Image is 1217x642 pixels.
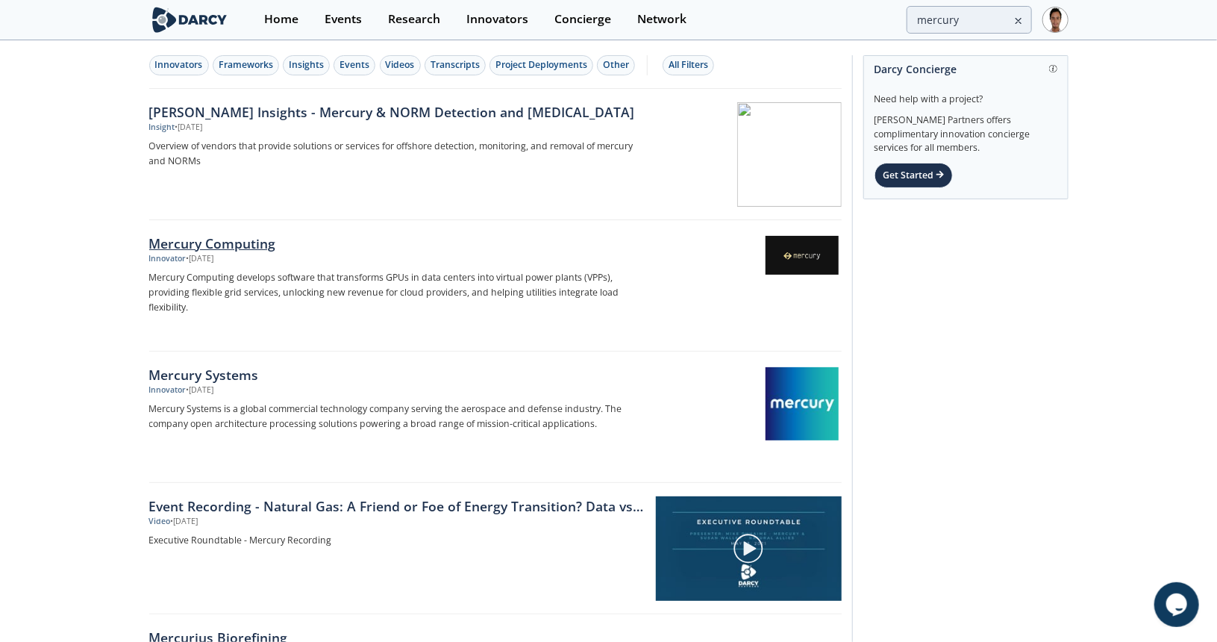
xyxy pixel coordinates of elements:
[219,58,273,72] div: Frameworks
[637,13,686,25] div: Network
[149,220,842,352] a: Mercury Computing Innovator •[DATE] Mercury Computing develops software that transforms GPUs in d...
[149,102,643,122] div: [PERSON_NAME] Insights - Mercury & NORM Detection and [MEDICAL_DATA]
[283,55,330,75] button: Insights
[149,55,209,75] button: Innovators
[149,516,171,528] div: Video
[187,384,214,396] div: • [DATE]
[466,13,528,25] div: Innovators
[149,496,645,516] a: Event Recording - Natural Gas: A Friend or Foe of Energy Transition? Data vs. Emotions - Mercury
[149,253,187,265] div: Innovator
[149,122,175,134] div: Insight
[386,58,415,72] div: Videos
[380,55,421,75] button: Videos
[663,55,714,75] button: All Filters
[597,55,635,75] button: Other
[171,516,198,528] div: • [DATE]
[325,13,362,25] div: Events
[149,352,842,483] a: Mercury Systems Innovator •[DATE] Mercury Systems is a global commercial technology company servi...
[1042,7,1069,33] img: Profile
[149,533,645,548] a: Executive Roundtable - Mercury Recording
[149,384,187,396] div: Innovator
[431,58,480,72] div: Transcripts
[149,139,643,169] p: Overview of vendors that provide solutions or services for offshore detection, monitoring, and re...
[149,7,231,33] img: logo-wide.svg
[187,253,214,265] div: • [DATE]
[907,6,1032,34] input: Advanced Search
[669,58,708,72] div: All Filters
[603,58,629,72] div: Other
[875,163,953,188] div: Get Started
[289,58,324,72] div: Insights
[766,236,839,274] img: Mercury Computing
[1154,582,1202,627] iframe: chat widget
[149,89,842,220] a: [PERSON_NAME] Insights - Mercury & NORM Detection and [MEDICAL_DATA] Insight •[DATE] Overview of ...
[388,13,440,25] div: Research
[875,56,1057,82] div: Darcy Concierge
[340,58,369,72] div: Events
[1049,65,1057,73] img: information.svg
[175,122,203,134] div: • [DATE]
[733,533,764,564] img: play-chapters-gray.svg
[875,82,1057,106] div: Need help with a project?
[334,55,375,75] button: Events
[149,234,643,253] div: Mercury Computing
[554,13,611,25] div: Concierge
[149,365,643,384] div: Mercury Systems
[495,58,587,72] div: Project Deployments
[149,270,643,315] p: Mercury Computing develops software that transforms GPUs in data centers into virtual power plant...
[425,55,486,75] button: Transcripts
[149,402,643,431] p: Mercury Systems is a global commercial technology company serving the aerospace and defense indus...
[155,58,203,72] div: Innovators
[875,106,1057,155] div: [PERSON_NAME] Partners offers complimentary innovation concierge services for all members.
[264,13,298,25] div: Home
[766,367,839,440] img: Mercury Systems
[489,55,593,75] button: Project Deployments
[213,55,279,75] button: Frameworks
